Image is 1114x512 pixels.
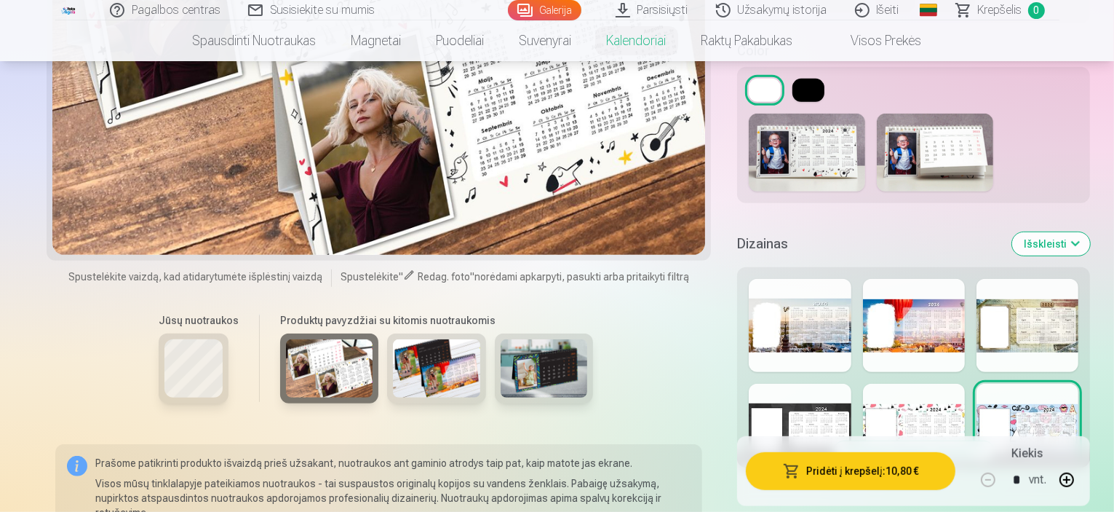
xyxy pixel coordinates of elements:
[61,6,77,15] img: /fa2
[470,271,474,283] span: "
[474,271,689,283] span: norėdami apkarpyti, pasukti arba pritaikyti filtrą
[341,271,399,283] span: Spustelėkite
[399,271,403,283] span: "
[1011,445,1043,462] h5: Kiekis
[274,313,600,328] h6: Produktų pavyzdžiai su kitomis nuotraukomis
[746,452,955,490] button: Pridėti į krepšelį:10,80 €
[1029,462,1046,497] div: vnt.
[418,271,470,283] span: Redag. foto
[684,20,811,61] a: Raktų pakabukas
[68,269,322,284] span: Spustelėkite vaizdą, kad atidarytumėte išplėstinį vaizdą
[811,20,939,61] a: Visos prekės
[1028,2,1045,19] span: 0
[334,20,419,61] a: Magnetai
[159,313,239,328] h6: Jūsų nuotraukos
[175,20,334,61] a: Spausdinti nuotraukas
[1012,232,1090,256] button: Išskleisti
[502,20,589,61] a: Suvenyrai
[589,20,684,61] a: Kalendoriai
[737,234,1000,254] h5: Dizainas
[978,1,1022,19] span: Krepšelis
[96,456,691,470] p: Prašome patikrinti produkto išvaizdą prieš užsakant, nuotraukos ant gaminio atrodys taip pat, kai...
[419,20,502,61] a: Puodeliai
